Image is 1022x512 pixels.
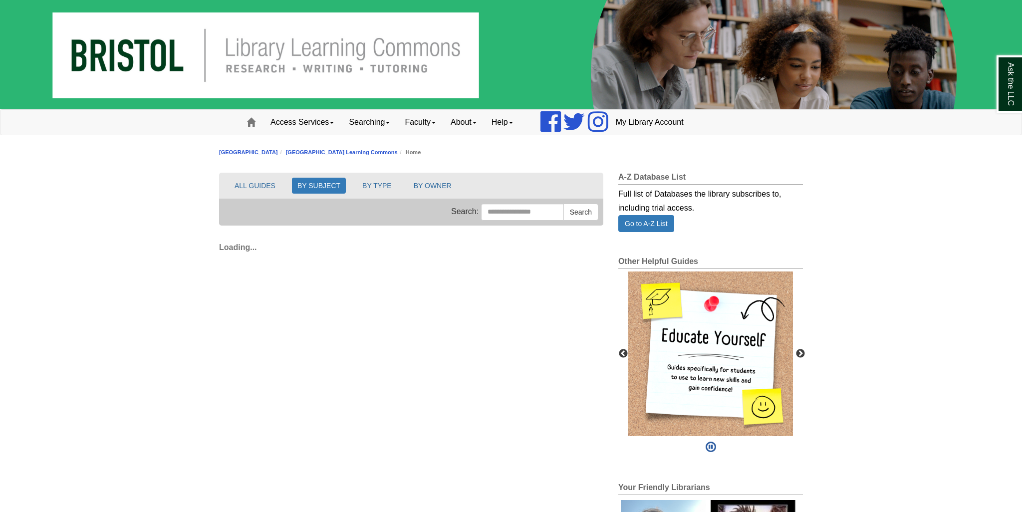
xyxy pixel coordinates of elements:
[484,110,520,135] a: Help
[618,483,803,495] h2: Your Friendly Librarians
[219,149,278,155] a: [GEOGRAPHIC_DATA]
[219,148,803,157] nav: breadcrumb
[703,436,719,458] button: Pause
[408,178,457,194] button: BY OWNER
[443,110,484,135] a: About
[451,207,479,216] span: Search:
[341,110,397,135] a: Searching
[618,257,803,269] h2: Other Helpful Guides
[292,178,346,194] button: BY SUBJECT
[481,204,564,221] input: Search this Group
[618,349,628,359] button: Previous
[219,236,603,255] div: Loading...
[618,185,803,215] div: Full list of Databases the library subscribes to, including trial access.
[229,178,281,194] button: ALL GUIDES
[398,148,421,157] li: Home
[263,110,341,135] a: Access Services
[563,204,598,221] button: Search
[628,271,793,436] div: This box contains rotating images
[618,215,674,232] a: Go to A-Z List
[628,271,793,436] img: Educate yourself! Guides specifically for students to use to learn new skills and gain confidence!
[397,110,443,135] a: Faculty
[608,110,691,135] a: My Library Account
[618,173,803,185] h2: A-Z Database List
[357,178,397,194] button: BY TYPE
[795,349,805,359] button: Next
[286,149,398,155] a: [GEOGRAPHIC_DATA] Learning Commons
